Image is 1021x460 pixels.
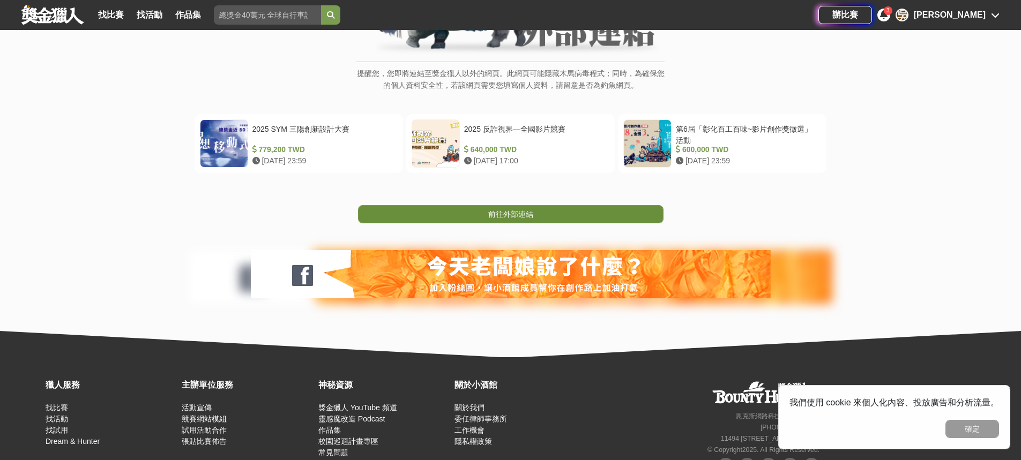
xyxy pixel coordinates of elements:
a: 找活動 [132,7,167,22]
a: 隱私權政策 [454,437,492,446]
a: 常見問題 [318,448,348,457]
a: 工作機會 [454,426,485,434]
div: 主辦單位服務 [182,379,312,391]
button: 確定 [945,420,999,438]
div: [PERSON_NAME] [914,9,986,21]
small: [PHONE_NUMBER] [761,424,819,431]
a: 關於我們 [454,403,485,412]
a: 獎金獵人 YouTube 頻道 [318,403,397,412]
div: 獵人服務 [46,379,176,391]
div: 2025 SYM 三陽創新設計大賽 [252,124,393,144]
a: 校園巡迴計畫專區 [318,437,378,446]
a: Dream & Hunter [46,437,100,446]
a: 第6屆「彰化百工百味~影片創作獎徵選」活動 600,000 TWD [DATE] 23:59 [618,114,826,173]
span: 我們使用 cookie 來個人化內容、投放廣告和分析流量。 [789,398,999,407]
a: 找試用 [46,426,68,434]
div: 關於小酒館 [454,379,585,391]
span: 3 [886,7,890,13]
a: 找比賽 [94,7,128,22]
input: 總獎金40萬元 全球自行車設計比賽 [214,5,321,25]
a: 辦比賽 [818,6,872,24]
span: 前往外部連結 [488,210,533,218]
a: 作品集 [171,7,205,22]
a: 找比賽 [46,403,68,412]
a: 張貼比賽佈告 [182,437,227,446]
p: 提醒您，您即將連結至獎金獵人以外的網頁。此網頁可能隱藏木馬病毒程式；同時，為確保您的個人資料安全性，若該網頁需要您填寫個人資料，請留意是否為釣魚網頁。 [356,67,665,102]
small: 11494 [STREET_ADDRESS] 3 樓 [721,435,819,442]
a: 競賽網站模組 [182,414,227,423]
div: 2025 反詐視界—全國影片競賽 [464,124,605,144]
div: 吳 [896,9,908,21]
div: [DATE] 17:00 [464,155,605,167]
a: 前往外部連結 [358,205,664,223]
a: 委任律師事務所 [454,414,507,423]
div: [DATE] 23:59 [676,155,817,167]
div: 640,000 TWD [464,144,605,155]
a: 活動宣傳 [182,403,212,412]
div: [DATE] 23:59 [252,155,393,167]
a: 試用活動合作 [182,426,227,434]
a: 找活動 [46,414,68,423]
div: 神秘資源 [318,379,449,391]
small: © Copyright 2025 . All Rights Reserved. [707,446,819,454]
a: 2025 反詐視界—全國影片競賽 640,000 TWD [DATE] 17:00 [406,114,615,173]
div: 600,000 TWD [676,144,817,155]
a: 作品集 [318,426,341,434]
img: 127fc932-0e2d-47dc-a7d9-3a4a18f96856.jpg [251,250,771,298]
div: 第6屆「彰化百工百味~影片創作獎徵選」活動 [676,124,817,144]
small: 恩克斯網路科技股份有限公司 [736,412,819,420]
div: 779,200 TWD [252,144,393,155]
a: 2025 SYM 三陽創新設計大賽 779,200 TWD [DATE] 23:59 [195,114,403,173]
a: 靈感魔改造 Podcast [318,414,385,423]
